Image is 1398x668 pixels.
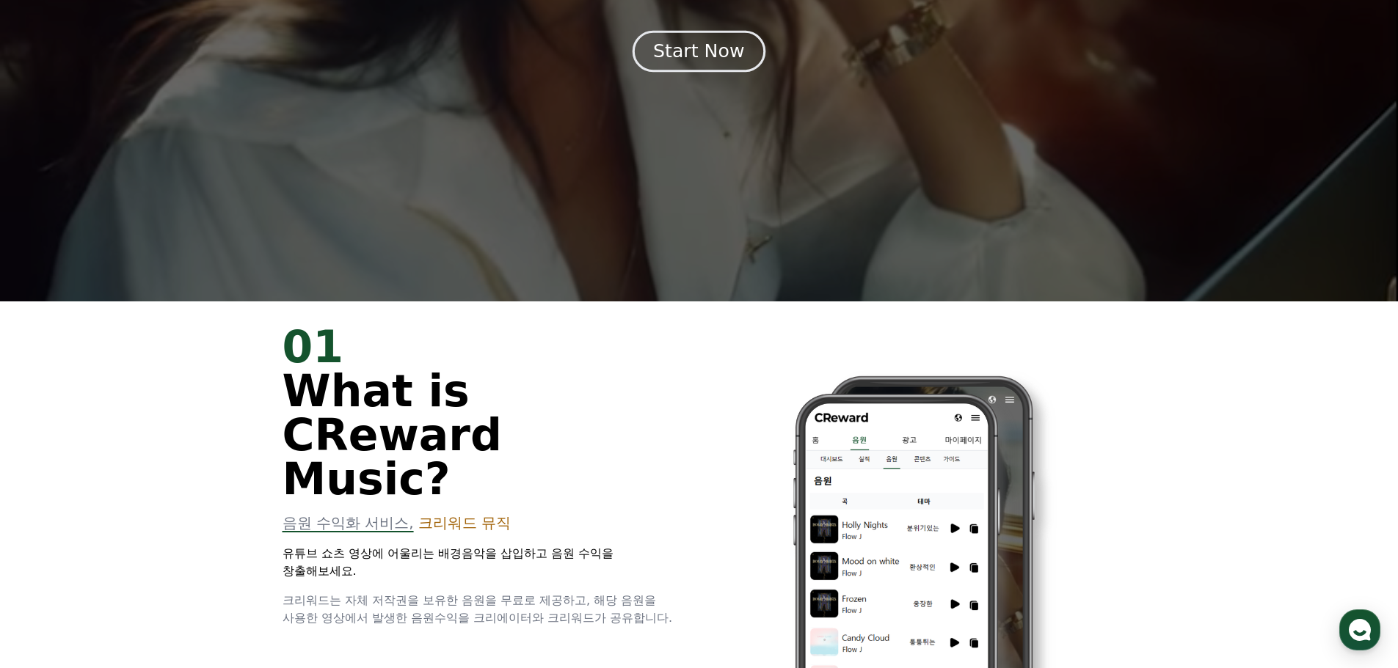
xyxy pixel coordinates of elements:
div: 01 [283,325,682,369]
span: What is CReward Music? [283,365,502,504]
div: 내부 검토가 완료된 후, 채널 승인은 순차적으로 진행될 예정입니다. [43,169,248,198]
div: 승인 결과는 사이트 및 앱을 통해 알림이 보내드리니 참고 부탁드립니다. [43,198,248,227]
a: Start Now [636,46,762,60]
span: 크리워드는 자체 저작권을 보유한 음원을 무료로 제공하고, 해당 음원을 사용한 영상에서 발생한 음원수익을 크리에이터와 크리워드가 공유합니다. [283,593,673,625]
span: 크리워드 뮤직 [418,514,511,532]
div: (이는 최근 YouTube 정책으로 인해 내부 검토가 우선적으로 진행되고 있기 때문입니다.) [43,117,248,161]
div: 새로운 메시지입니다. [101,243,189,261]
span: 음원 수익화 서비스, [283,514,414,532]
div: 네 감사합니다. [43,394,115,409]
div: 다만, 신규 채널의 검토가 현재 지연되고 있습니다. [43,88,248,117]
div: 몇 분 내 답변 받으실 수 있어요 [80,24,203,36]
div: 네 알겠습니다。 [189,321,269,336]
div: Start Now [653,39,744,64]
button: Start Now [633,30,765,72]
div: 신청하신 채널에 대하여 검토 후 승인이 되시면 서비스 이용이 가능합니다. [43,51,248,81]
p: 유튜브 쇼츠 영상에 어울리는 배경음악을 삽입하고 음원 수익을 창출해보세요. [283,545,682,580]
div: Creward [80,8,135,24]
